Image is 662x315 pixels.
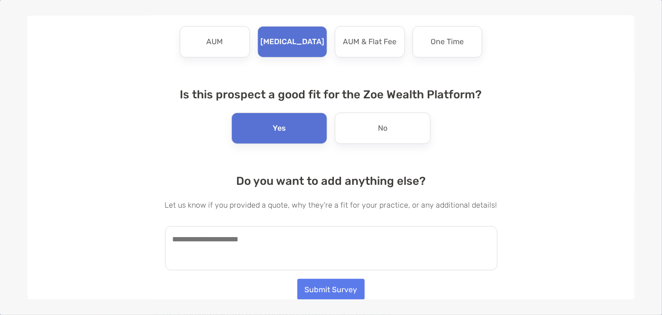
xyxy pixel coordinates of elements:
[297,279,365,300] button: Submit Survey
[206,34,223,49] p: AUM
[273,121,286,136] p: Yes
[378,121,387,136] p: No
[165,199,497,211] p: Let us know if you provided a quote, why they're a fit for your practice, or any additional details!
[165,88,497,101] h4: Is this prospect a good fit for the Zoe Wealth Platform?
[260,34,324,49] p: [MEDICAL_DATA]
[431,34,464,49] p: One Time
[165,174,497,188] h4: Do you want to add anything else?
[343,34,396,49] p: AUM & Flat Fee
